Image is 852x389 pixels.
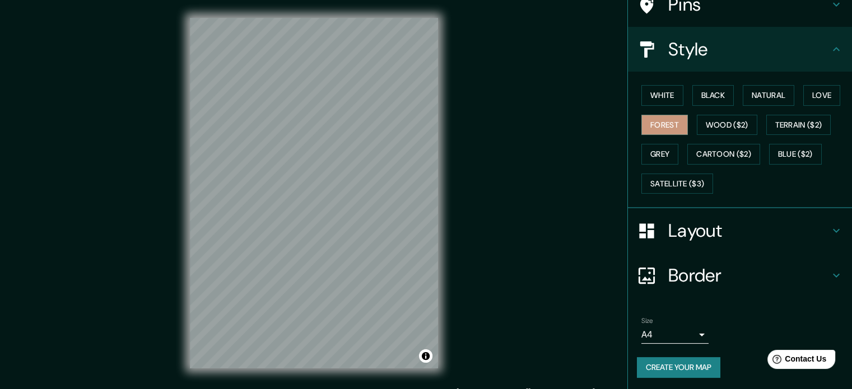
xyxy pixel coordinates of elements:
button: Grey [641,144,678,165]
button: Black [692,85,734,106]
button: Terrain ($2) [766,115,831,135]
h4: Style [668,38,830,60]
button: Cartoon ($2) [687,144,760,165]
button: White [641,85,683,106]
button: Satellite ($3) [641,174,713,194]
div: A4 [641,326,709,344]
iframe: Help widget launcher [752,345,840,377]
div: Border [628,253,852,298]
button: Blue ($2) [769,144,822,165]
canvas: Map [190,18,438,368]
button: Love [803,85,840,106]
button: Create your map [637,357,720,378]
h4: Layout [668,219,830,242]
label: Size [641,316,653,326]
div: Layout [628,208,852,253]
div: Style [628,27,852,72]
button: Toggle attribution [419,349,432,363]
button: Natural [743,85,794,106]
button: Forest [641,115,688,135]
h4: Border [668,264,830,287]
button: Wood ($2) [697,115,757,135]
